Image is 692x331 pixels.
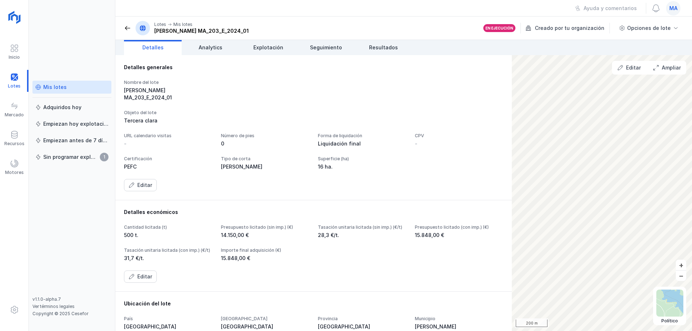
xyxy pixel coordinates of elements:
div: 14.150,00 € [221,232,309,239]
div: Superficie (ha) [318,156,406,162]
div: Provincia [318,316,406,322]
span: ma [669,5,678,12]
div: URL calendario visitas [124,133,212,139]
img: political.webp [656,290,683,317]
div: - [415,140,417,147]
div: 28,3 €/t. [318,232,406,239]
a: Adquiridos hoy [32,101,111,114]
div: 0 [221,140,309,147]
span: Seguimiento [310,44,342,51]
div: Opciones de lote [627,24,671,32]
a: Explotación [239,40,297,55]
div: 500 t. [124,232,212,239]
div: Objeto del lote [124,110,503,116]
div: PEFC [124,163,212,170]
div: [GEOGRAPHIC_DATA] [124,323,212,330]
div: Presupuesto licitado (sin imp.) (€) [221,224,309,230]
div: [PERSON_NAME] [415,323,503,330]
a: Analytics [182,40,239,55]
button: Editar [613,62,646,74]
a: Mis lotes [32,81,111,94]
div: Tercera clara [124,117,503,124]
div: Certificación [124,156,212,162]
a: Sin programar explotación1 [32,151,111,164]
div: Sin programar explotación [43,153,98,161]
div: Político [656,318,683,324]
div: 15.848,00 € [415,232,503,239]
div: - [124,140,127,147]
div: Motores [5,170,24,175]
div: Nombre del lote [124,80,212,85]
div: Inicio [9,54,20,60]
div: [GEOGRAPHIC_DATA] [221,323,309,330]
div: Tasación unitaria licitada (sin imp.) (€/t) [318,224,406,230]
div: [GEOGRAPHIC_DATA] [221,316,309,322]
div: Número de pies [221,133,309,139]
div: Tasación unitaria licitada (con imp.) (€/t) [124,247,212,253]
div: Mis lotes [43,84,67,91]
button: Ayuda y comentarios [570,2,642,14]
button: Editar [124,179,157,191]
div: Editar [137,182,152,189]
span: Analytics [199,44,222,51]
a: Detalles [124,40,182,55]
div: Cantidad licitada (t) [124,224,212,230]
div: Detalles generales [124,64,503,71]
div: Empiezan hoy explotación [43,120,108,128]
div: Mercado [5,112,24,118]
div: En ejecución [485,26,513,31]
div: Importe final adquisición (€) [221,247,309,253]
div: 16 ha. [318,163,406,170]
span: Resultados [369,44,398,51]
span: Detalles [142,44,164,51]
div: Mis lotes [173,22,192,27]
div: Municipio [415,316,503,322]
div: Empiezan antes de 7 días [43,137,108,144]
div: [GEOGRAPHIC_DATA] [318,323,406,330]
button: – [676,270,686,281]
img: logoRight.svg [5,8,23,26]
div: Creado por tu organización [525,23,611,33]
div: v1.1.0-alpha.7 [32,296,111,302]
div: [PERSON_NAME] MA_203_E_2024_01 [154,27,249,35]
div: CPV [415,133,503,139]
button: Ampliar [648,62,686,74]
div: País [124,316,212,322]
a: Resultados [355,40,412,55]
a: Empiezan hoy explotación [32,117,111,130]
div: [PERSON_NAME] [221,163,309,170]
div: Ayuda y comentarios [584,5,637,12]
div: Lotes [154,22,166,27]
div: Forma de liquidación [318,133,406,139]
div: Copyright © 2025 Cesefor [32,311,111,317]
div: 15.848,00 € [221,255,309,262]
a: Empiezan antes de 7 días [32,134,111,147]
span: 1 [100,153,108,161]
span: Explotación [253,44,283,51]
div: Recursos [4,141,25,147]
div: Presupuesto licitado (con imp.) (€) [415,224,503,230]
a: Ver términos legales [32,304,75,309]
div: Liquidación final [318,140,406,147]
div: 31,7 €/t. [124,255,212,262]
button: + [676,260,686,270]
div: [PERSON_NAME] MA_203_E_2024_01 [124,87,212,101]
div: Ubicación del lote [124,300,503,307]
div: Editar [137,273,152,280]
button: Editar [124,270,157,283]
div: Tipo de corta [221,156,309,162]
div: Ampliar [662,64,681,71]
a: Seguimiento [297,40,355,55]
div: Editar [626,64,641,71]
div: Detalles económicos [124,209,503,216]
div: Adquiridos hoy [43,104,81,111]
